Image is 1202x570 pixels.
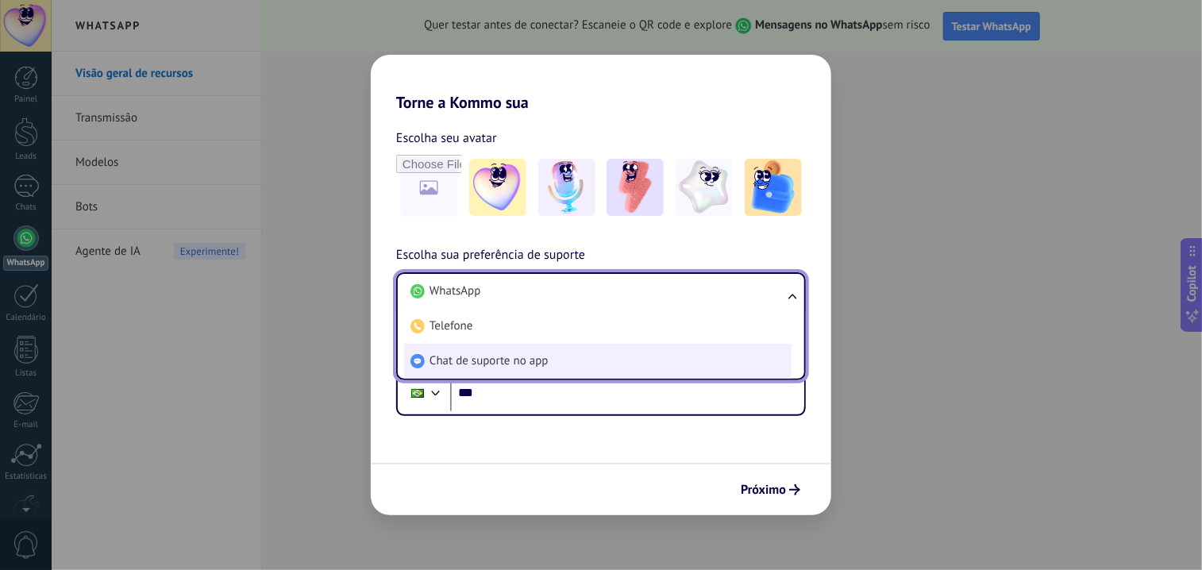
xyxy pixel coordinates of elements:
img: -1.jpeg [469,159,526,216]
button: Próximo [734,476,807,503]
div: Brazil: + 55 [403,376,433,410]
img: -2.jpeg [538,159,595,216]
img: -3.jpeg [607,159,664,216]
img: -5.jpeg [745,159,802,216]
span: WhatsApp [430,283,480,299]
span: Escolha seu avatar [396,128,497,148]
span: Próximo [741,484,786,495]
span: Chat de suporte no app [430,353,549,369]
span: Escolha sua preferência de suporte [396,245,585,266]
img: -4.jpeg [676,159,733,216]
span: Telefone [430,318,473,334]
h2: Torne a Kommo sua [371,55,831,112]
